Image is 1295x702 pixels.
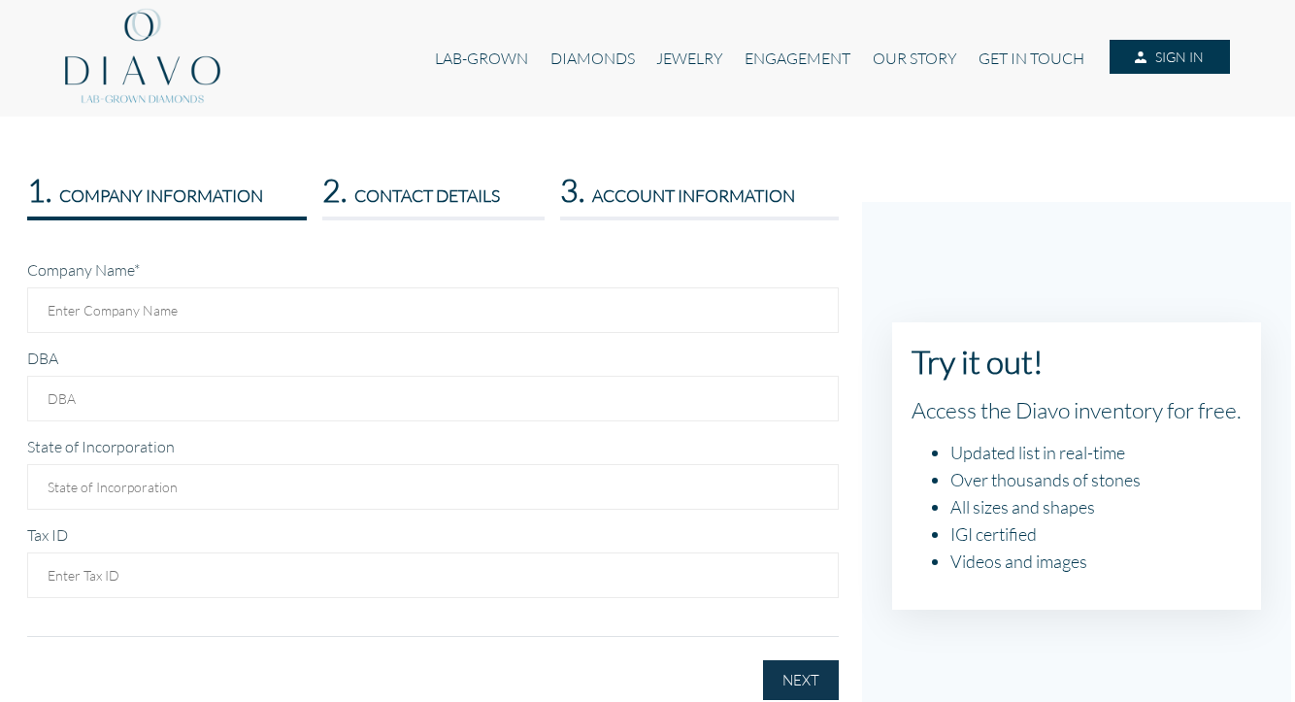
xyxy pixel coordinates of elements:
input: DBA [27,376,839,421]
li: All sizes and shapes [950,493,1242,520]
h2: Access the Diavo inventory for free. [912,396,1242,423]
label: DBA [27,349,58,367]
a: GET IN TOUCH [968,40,1095,77]
li: Over thousands of stones [950,466,1242,493]
h3: COMPANY INFORMATION [27,171,307,209]
span: 1. [27,171,51,209]
input: Enter Tax ID [27,552,839,598]
label: Tax ID [27,525,68,544]
label: Company Name* [27,260,140,279]
li: Videos and images [950,548,1242,575]
label: State of Incorporation [27,437,175,455]
li: Updated list in real-time [950,439,1242,466]
h3: ACCOUNT INFORMATION [560,171,839,209]
button: NEXT [763,660,839,700]
span: 3. [560,171,584,209]
input: Enter Company Name [27,287,839,333]
a: OUR STORY [862,40,968,77]
a: SIGN IN [1110,40,1230,75]
h3: CONTACT DETAILS [322,171,544,209]
a: LAB-GROWN [424,40,539,77]
a: DIAMONDS [540,40,646,77]
a: JEWELRY [646,40,734,77]
span: 2. [322,171,347,209]
a: ENGAGEMENT [734,40,861,77]
input: State of Incorporation [27,464,839,510]
li: IGI certified [950,520,1242,548]
h1: Try it out! [912,342,1242,381]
